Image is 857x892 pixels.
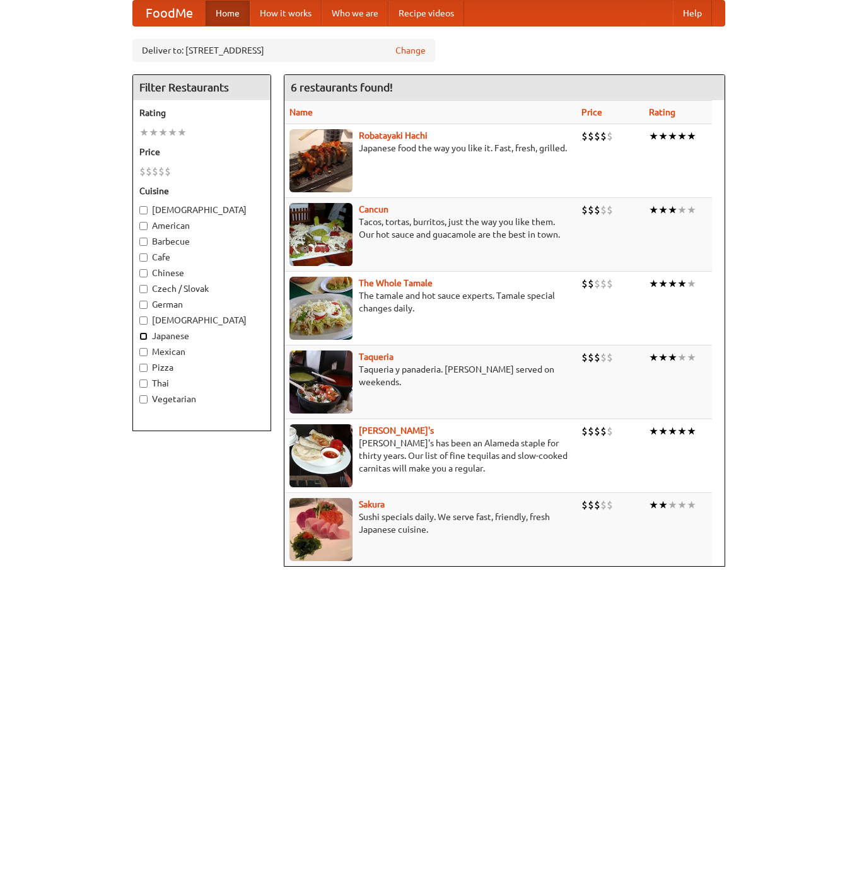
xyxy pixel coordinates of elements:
[359,204,388,214] a: Cancun
[600,277,607,291] li: $
[658,350,668,364] li: ★
[158,165,165,178] li: $
[289,142,571,154] p: Japanese food the way you like it. Fast, fresh, grilled.
[139,377,264,390] label: Thai
[388,1,464,26] a: Recipe videos
[289,203,353,266] img: cancun.jpg
[139,235,264,248] label: Barbecue
[139,206,148,214] input: [DEMOGRAPHIC_DATA]
[139,222,148,230] input: American
[139,330,264,342] label: Japanese
[581,107,602,117] a: Price
[658,203,668,217] li: ★
[206,1,250,26] a: Home
[581,203,588,217] li: $
[677,203,687,217] li: ★
[139,146,264,158] h5: Price
[139,395,148,403] input: Vegetarian
[149,125,158,139] li: ★
[289,350,353,414] img: taqueria.jpg
[594,129,600,143] li: $
[649,350,658,364] li: ★
[600,203,607,217] li: $
[289,277,353,340] img: wholetamale.jpg
[146,165,152,178] li: $
[132,39,435,62] div: Deliver to: [STREET_ADDRESS]
[658,277,668,291] li: ★
[139,267,264,279] label: Chinese
[168,125,177,139] li: ★
[687,424,696,438] li: ★
[649,203,658,217] li: ★
[677,350,687,364] li: ★
[152,165,158,178] li: $
[289,363,571,388] p: Taqueria y panaderia. [PERSON_NAME] served on weekends.
[581,498,588,512] li: $
[588,350,594,364] li: $
[649,424,658,438] li: ★
[289,289,571,315] p: The tamale and hot sauce experts. Tamale special changes daily.
[668,424,677,438] li: ★
[133,75,271,100] h4: Filter Restaurants
[677,424,687,438] li: ★
[133,1,206,26] a: FoodMe
[139,393,264,405] label: Vegetarian
[687,129,696,143] li: ★
[139,204,264,216] label: [DEMOGRAPHIC_DATA]
[607,277,613,291] li: $
[600,498,607,512] li: $
[677,129,687,143] li: ★
[588,129,594,143] li: $
[581,424,588,438] li: $
[139,219,264,232] label: American
[594,350,600,364] li: $
[594,498,600,512] li: $
[594,277,600,291] li: $
[588,277,594,291] li: $
[594,203,600,217] li: $
[139,345,264,358] label: Mexican
[581,350,588,364] li: $
[359,426,434,436] a: [PERSON_NAME]'s
[139,348,148,356] input: Mexican
[289,498,353,561] img: sakura.jpg
[607,129,613,143] li: $
[600,129,607,143] li: $
[668,203,677,217] li: ★
[359,352,394,362] a: Taqueria
[649,277,658,291] li: ★
[289,216,571,241] p: Tacos, tortas, burritos, just the way you like them. Our hot sauce and guacamole are the best in ...
[359,499,385,509] a: Sakura
[139,285,148,293] input: Czech / Slovak
[165,165,171,178] li: $
[139,332,148,340] input: Japanese
[687,498,696,512] li: ★
[359,130,428,141] a: Robatayaki Hachi
[607,203,613,217] li: $
[359,278,433,288] a: The Whole Tamale
[687,203,696,217] li: ★
[291,81,393,93] ng-pluralize: 6 restaurants found!
[687,350,696,364] li: ★
[607,498,613,512] li: $
[177,125,187,139] li: ★
[668,277,677,291] li: ★
[649,107,675,117] a: Rating
[673,1,712,26] a: Help
[139,314,264,327] label: [DEMOGRAPHIC_DATA]
[588,203,594,217] li: $
[677,277,687,291] li: ★
[289,511,571,536] p: Sushi specials daily. We serve fast, friendly, fresh Japanese cuisine.
[395,44,426,57] a: Change
[289,424,353,487] img: pedros.jpg
[289,107,313,117] a: Name
[658,129,668,143] li: ★
[658,498,668,512] li: ★
[658,424,668,438] li: ★
[139,107,264,119] h5: Rating
[322,1,388,26] a: Who we are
